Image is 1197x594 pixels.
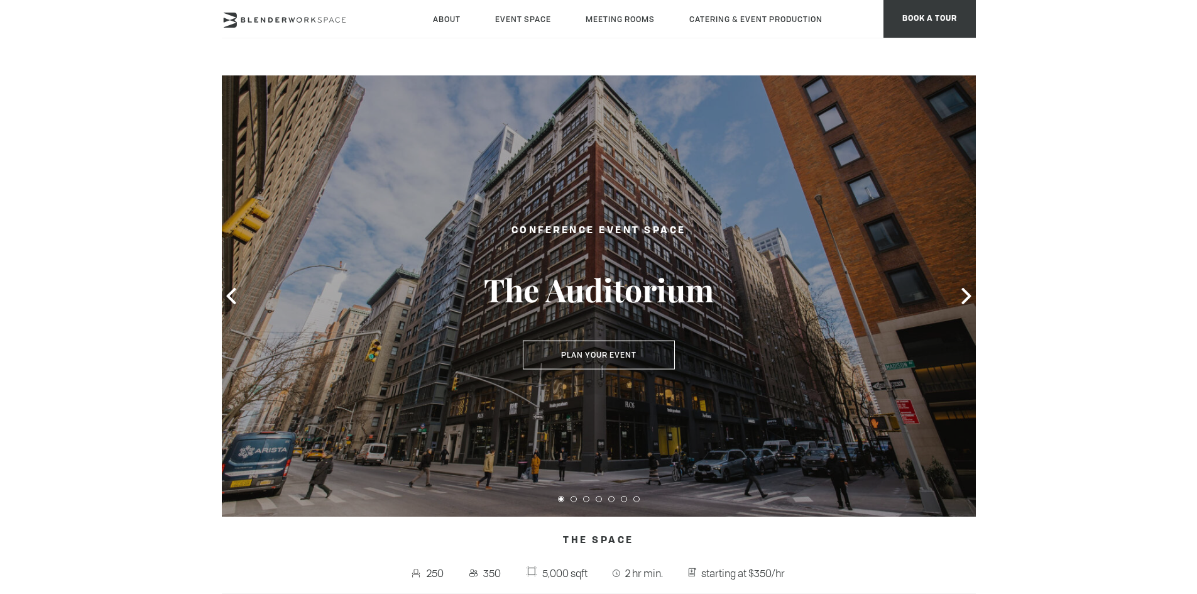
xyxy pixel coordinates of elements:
[222,529,976,553] h4: The Space
[454,270,743,309] h3: The Auditorium
[424,563,447,583] span: 250
[698,563,788,583] span: starting at $350/hr
[539,563,591,583] span: 5,000 sqft
[523,341,675,370] button: Plan Your Event
[480,563,504,583] span: 350
[622,563,666,583] span: 2 hr min.
[454,223,743,239] h2: Conference Event Space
